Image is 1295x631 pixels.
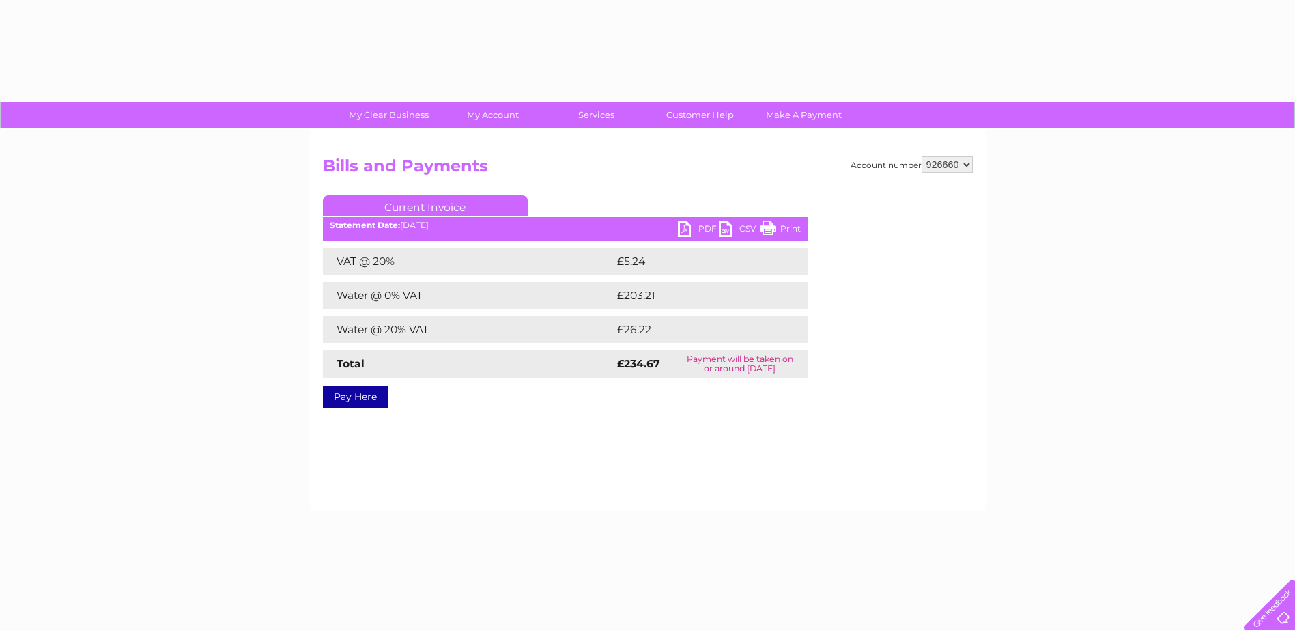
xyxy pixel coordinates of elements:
[330,220,400,230] b: Statement Date:
[748,102,860,128] a: Make A Payment
[614,248,775,275] td: £5.24
[436,102,549,128] a: My Account
[760,221,801,240] a: Print
[323,195,528,216] a: Current Invoice
[337,357,365,370] strong: Total
[323,386,388,408] a: Pay Here
[617,357,660,370] strong: £234.67
[323,221,808,230] div: [DATE]
[614,282,782,309] td: £203.21
[323,282,614,309] td: Water @ 0% VAT
[323,156,973,182] h2: Bills and Payments
[644,102,756,128] a: Customer Help
[323,316,614,343] td: Water @ 20% VAT
[678,221,719,240] a: PDF
[672,350,807,378] td: Payment will be taken on or around [DATE]
[614,316,780,343] td: £26.22
[332,102,445,128] a: My Clear Business
[323,248,614,275] td: VAT @ 20%
[851,156,973,173] div: Account number
[540,102,653,128] a: Services
[719,221,760,240] a: CSV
